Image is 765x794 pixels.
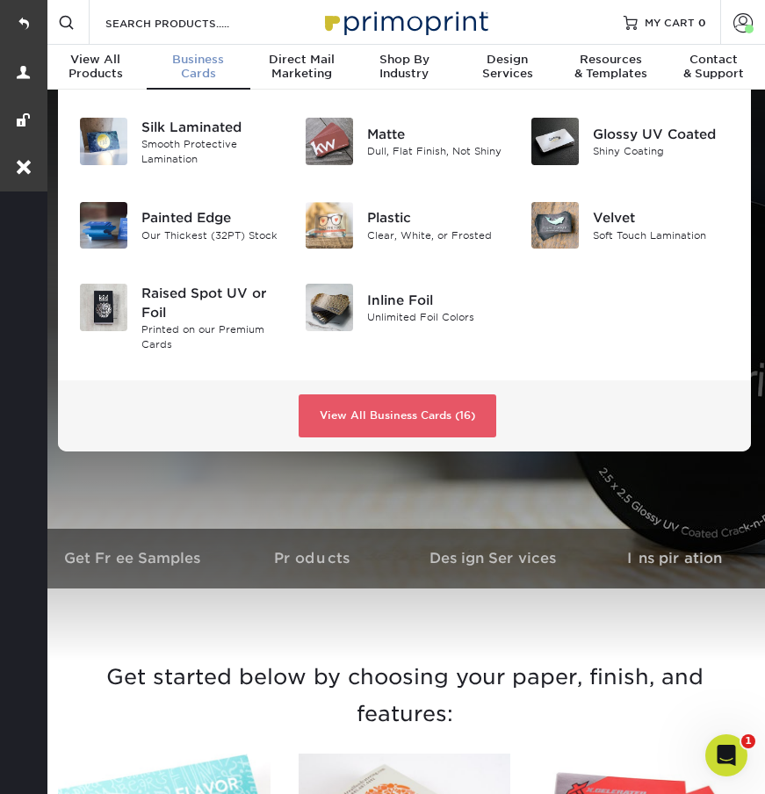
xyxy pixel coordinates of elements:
[305,111,504,172] a: Matte Business Cards Matte Dull, Flat Finish, Not Shiny
[141,137,278,166] div: Smooth Protective Lamination
[79,195,278,256] a: Painted Edge Business Cards Painted Edge Our Thickest (32PT) Stock
[79,111,278,173] a: Silk Laminated Business Cards Silk Laminated Smooth Protective Lamination
[559,53,661,67] span: Resources
[79,277,278,358] a: Raised Spot UV or Foil Business Cards Raised Spot UV or Foil Printed on our Premium Cards
[662,53,765,67] span: Contact
[250,45,353,91] a: Direct MailMarketing
[530,195,730,256] a: Velvet Business Cards Velvet Soft Touch Lamination
[141,227,278,242] div: Our Thickest (32PT) Stock
[367,310,504,325] div: Unlimited Foil Colors
[593,227,730,242] div: Soft Touch Lamination
[593,125,730,144] div: Glossy UV Coated
[559,53,661,81] div: & Templates
[456,53,559,67] span: Design
[367,208,504,227] div: Plastic
[141,208,278,227] div: Painted Edge
[141,322,278,351] div: Printed on our Premium Cards
[317,3,493,40] img: Primoprint
[530,111,730,172] a: Glossy UV Coated Business Cards Glossy UV Coated Shiny Coating
[147,53,249,81] div: Cards
[57,652,752,733] h3: Get started below by choosing your paper, finish, and features:
[531,202,579,249] img: Velvet Business Cards
[741,734,755,748] span: 1
[367,144,504,159] div: Dull, Flat Finish, Not Shiny
[593,208,730,227] div: Velvet
[593,144,730,159] div: Shiny Coating
[44,45,147,91] a: View AllProducts
[299,394,496,438] a: View All Business Cards (16)
[367,291,504,310] div: Inline Foil
[456,53,559,81] div: Services
[698,16,706,28] span: 0
[705,734,747,776] iframe: Intercom live chat
[80,284,127,331] img: Raised Spot UV or Foil Business Cards
[662,45,765,91] a: Contact& Support
[353,53,456,67] span: Shop By
[645,15,695,30] span: MY CART
[662,53,765,81] div: & Support
[306,118,353,165] img: Matte Business Cards
[353,53,456,81] div: Industry
[141,284,278,322] div: Raised Spot UV or Foil
[147,45,249,91] a: BusinessCards
[44,53,147,81] div: Products
[305,195,504,256] a: Plastic Business Cards Plastic Clear, White, or Frosted
[80,118,127,165] img: Silk Laminated Business Cards
[306,284,353,331] img: Inline Foil Business Cards
[44,53,147,67] span: View All
[104,12,275,33] input: SEARCH PRODUCTS.....
[4,740,149,788] iframe: Google Customer Reviews
[250,53,353,81] div: Marketing
[456,45,559,91] a: DesignServices
[250,53,353,67] span: Direct Mail
[531,118,579,165] img: Glossy UV Coated Business Cards
[305,277,504,338] a: Inline Foil Business Cards Inline Foil Unlimited Foil Colors
[353,45,456,91] a: Shop ByIndustry
[367,227,504,242] div: Clear, White, or Frosted
[147,53,249,67] span: Business
[141,118,278,137] div: Silk Laminated
[559,45,661,91] a: Resources& Templates
[367,125,504,144] div: Matte
[80,202,127,249] img: Painted Edge Business Cards
[306,202,353,249] img: Plastic Business Cards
